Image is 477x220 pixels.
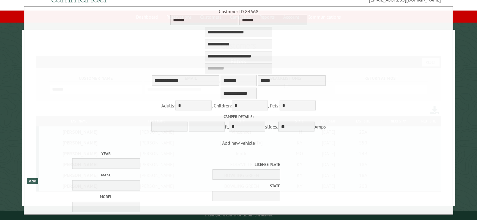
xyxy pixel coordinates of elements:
label: Camper details: [26,114,451,119]
div: Customer ID 84668 [26,8,451,15]
div: , [26,51,451,101]
label: Model [49,194,163,200]
div: ft, slides, Amps [26,114,451,133]
small: © Campground Commander LLC. All rights reserved. [205,213,273,217]
label: State [166,183,280,189]
div: Adults: , Children: , Pets: [26,101,451,112]
label: License Plate [166,162,280,167]
span: Add new vehicle [26,140,451,216]
label: Make [49,172,163,178]
div: Add [27,178,38,184]
label: Year [49,151,163,156]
